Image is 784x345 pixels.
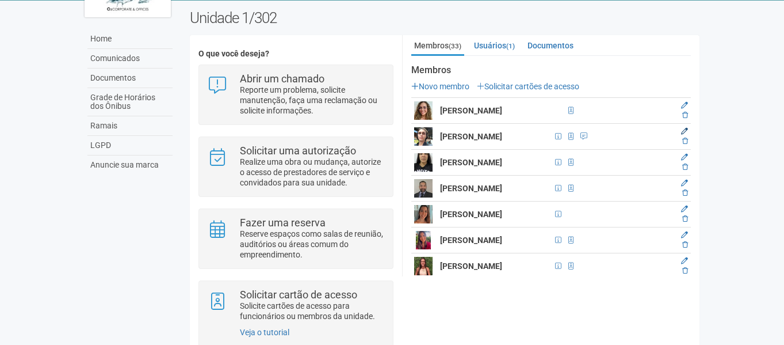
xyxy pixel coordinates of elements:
[440,261,502,271] strong: [PERSON_NAME]
[440,184,502,193] strong: [PERSON_NAME]
[682,241,688,249] a: Excluir membro
[411,37,464,56] a: Membros(33)
[681,205,688,213] a: Editar membro
[440,132,502,141] strong: [PERSON_NAME]
[682,137,688,145] a: Excluir membro
[681,153,688,161] a: Editar membro
[87,88,173,116] a: Grade de Horários dos Ônibus
[682,267,688,275] a: Excluir membro
[681,257,688,265] a: Editar membro
[208,218,384,260] a: Fazer uma reserva Reserve espaços como salas de reunião, auditórios ou áreas comum do empreendime...
[240,73,324,85] strong: Abrir um chamado
[411,65,691,75] strong: Membros
[240,157,384,188] p: Realize uma obra ou mudança, autorize o acesso de prestadores de serviço e convidados para sua un...
[525,37,576,54] a: Documentos
[440,106,502,115] strong: [PERSON_NAME]
[471,37,518,54] a: Usuários(1)
[682,189,688,197] a: Excluir membro
[414,205,433,223] img: user.png
[208,290,384,321] a: Solicitar cartão de acesso Solicite cartões de acesso para funcionários ou membros da unidade.
[198,50,393,58] h4: O que você deseja?
[240,328,289,337] a: Veja o tutorial
[682,215,688,223] a: Excluir membro
[414,153,433,172] img: user.png
[414,257,433,275] img: user.png
[240,85,384,116] p: Reporte um problema, solicite manutenção, faça uma reclamação ou solicite informações.
[506,42,515,50] small: (1)
[681,179,688,187] a: Editar membro
[682,163,688,171] a: Excluir membro
[449,42,461,50] small: (33)
[411,82,469,91] a: Novo membro
[190,9,700,26] h2: Unidade 1/302
[87,116,173,136] a: Ramais
[440,236,502,245] strong: [PERSON_NAME]
[87,49,173,69] a: Comunicados
[240,289,357,301] strong: Solicitar cartão de acesso
[240,301,384,321] p: Solicite cartões de acesso para funcionários ou membros da unidade.
[208,146,384,188] a: Solicitar uma autorização Realize uma obra ou mudança, autorize o acesso de prestadores de serviç...
[240,145,356,157] strong: Solicitar uma autorização
[87,69,173,88] a: Documentos
[440,158,502,167] strong: [PERSON_NAME]
[414,231,433,249] img: user.png
[87,29,173,49] a: Home
[681,231,688,239] a: Editar membro
[87,156,173,175] a: Anuncie sua marca
[208,74,384,116] a: Abrir um chamado Reporte um problema, solicite manutenção, faça uma reclamação ou solicite inform...
[87,136,173,156] a: LGPD
[414,127,433,146] img: user.png
[240,229,384,260] p: Reserve espaços como salas de reunião, auditórios ou áreas comum do empreendimento.
[414,179,433,198] img: user.png
[681,127,688,135] a: Editar membro
[240,217,326,229] strong: Fazer uma reserva
[414,101,433,120] img: user.png
[477,82,579,91] a: Solicitar cartões de acesso
[681,101,688,109] a: Editar membro
[440,210,502,219] strong: [PERSON_NAME]
[682,111,688,119] a: Excluir membro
